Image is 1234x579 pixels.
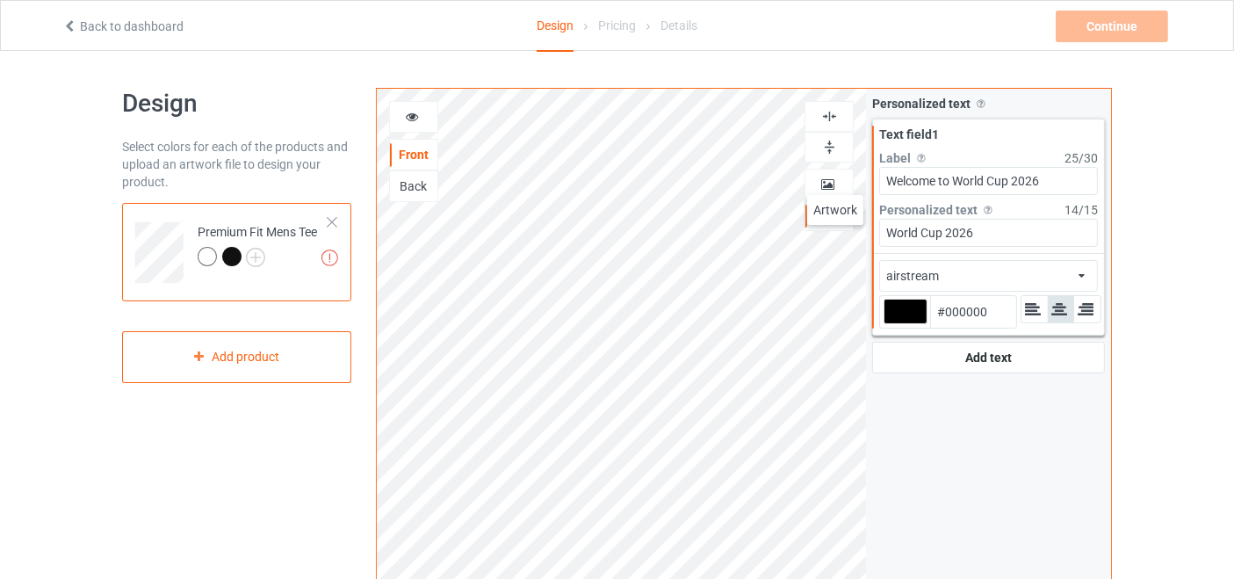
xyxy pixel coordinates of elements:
[872,97,971,111] span: Personalized text
[879,219,1098,247] input: Your text
[821,139,838,156] img: svg%3E%0A
[879,167,1098,195] input: Your label
[122,331,351,383] div: Add product
[879,203,978,217] span: Personalized text
[1064,201,1098,219] div: 14 / 15
[974,97,988,111] img: svg%3E%0A
[914,151,928,165] img: svg%3E%0A
[321,250,338,266] img: exclamation icon
[821,108,838,125] img: svg%3E%0A
[537,1,574,52] div: Design
[1064,149,1098,167] div: 25 / 30
[122,203,351,301] div: Premium Fit Mens Tee
[807,195,863,225] div: Artwork
[872,342,1105,373] div: Add text
[981,203,995,217] img: svg%3E%0A
[198,223,317,265] div: Premium Fit Mens Tee
[62,19,184,33] a: Back to dashboard
[122,88,351,119] h1: Design
[660,1,697,50] div: Details
[390,177,437,195] div: Back
[390,146,437,163] div: Front
[598,1,636,50] div: Pricing
[246,248,265,267] img: svg+xml;base64,PD94bWwgdmVyc2lvbj0iMS4wIiBlbmNvZGluZz0iVVRGLTgiPz4KPHN2ZyB3aWR0aD0iMjJweCIgaGVpZ2...
[122,138,351,191] div: Select colors for each of the products and upload an artwork file to design your product.
[879,126,1098,143] div: Text field 1
[879,151,911,165] span: Label
[886,267,939,285] div: airstream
